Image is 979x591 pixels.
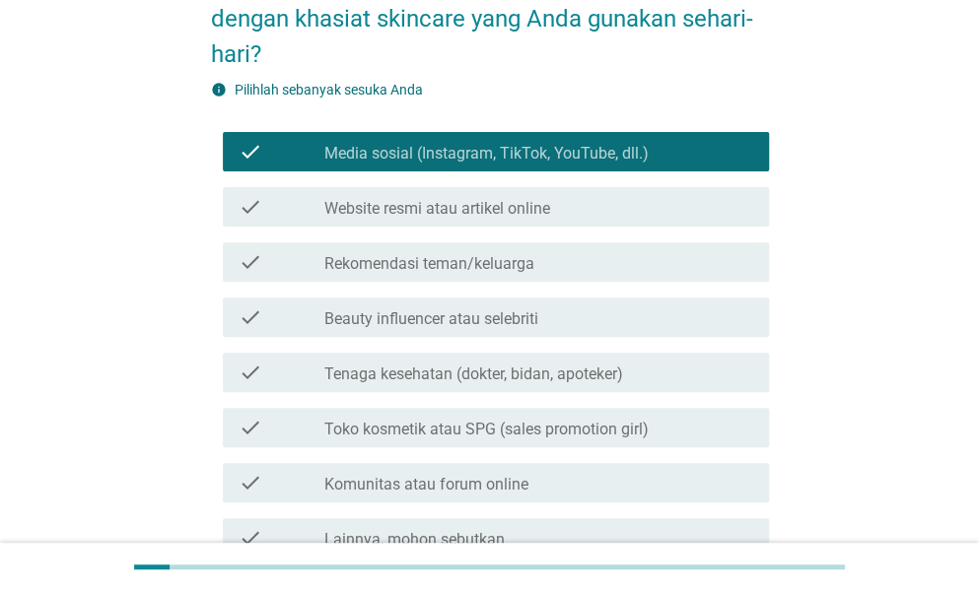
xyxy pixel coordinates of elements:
[324,475,528,494] label: Komunitas atau forum online
[239,526,262,550] i: check
[324,364,623,384] label: Tenaga kesehatan (dokter, bidan, apoteker)
[239,250,262,274] i: check
[324,254,534,274] label: Rekomendasi teman/keluarga
[239,416,262,439] i: check
[324,199,550,219] label: Website resmi atau artikel online
[211,82,227,98] i: info
[324,309,538,329] label: Beauty influencer atau selebriti
[235,82,423,98] label: Pilihlah sebanyak sesuka Anda
[239,471,262,494] i: check
[239,140,262,164] i: check
[324,530,505,550] label: Lainnya, mohon sebutkan
[239,195,262,219] i: check
[324,420,649,439] label: Toko kosmetik atau SPG (sales promotion girl)
[324,144,649,164] label: Media sosial (Instagram, TikTok, YouTube, dll.)
[239,305,262,329] i: check
[239,361,262,384] i: check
